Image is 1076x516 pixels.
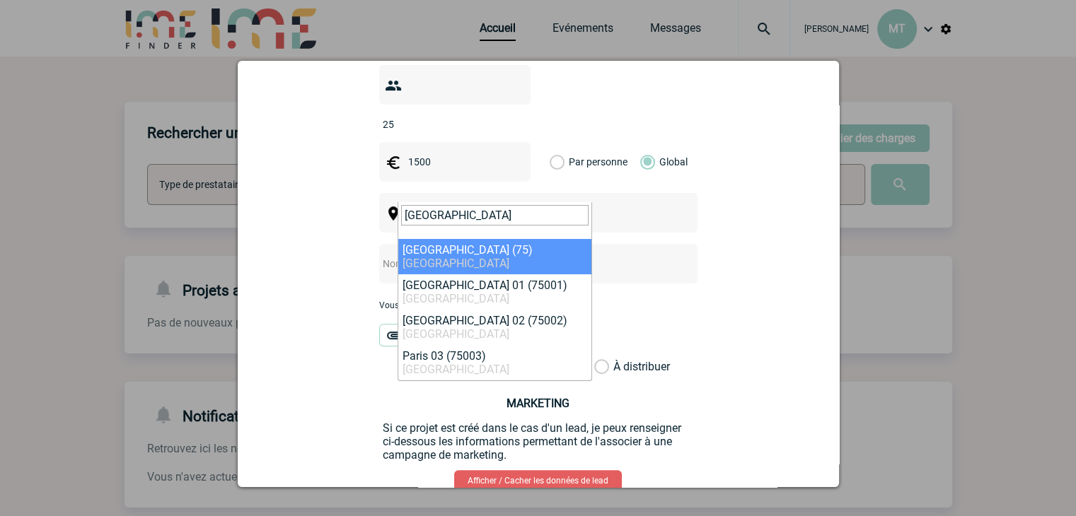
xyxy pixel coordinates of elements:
li: Paris 03 (75003) [398,345,591,380]
input: Nombre de participants [379,115,512,134]
li: [GEOGRAPHIC_DATA] 02 (75002) [398,310,591,345]
span: [GEOGRAPHIC_DATA] [403,327,509,341]
label: Par personne [550,142,565,182]
input: Budget HT [405,153,502,171]
span: [GEOGRAPHIC_DATA] [403,257,509,270]
input: Nom de l'événement [379,254,660,273]
label: Global [640,142,649,182]
p: Vous pouvez ajouter une pièce jointe à votre demande [379,300,698,310]
h3: MARKETING [383,397,694,410]
li: [GEOGRAPHIC_DATA] 01 (75001) [398,274,591,310]
label: À distribuer [594,360,609,374]
li: [GEOGRAPHIC_DATA] (75) [398,239,591,274]
span: [GEOGRAPHIC_DATA] [403,363,509,376]
a: Afficher / Cacher les données de lead [454,470,622,491]
span: [GEOGRAPHIC_DATA] [403,292,509,305]
p: Si ce projet est créé dans le cas d'un lead, je peux renseigner ci-dessous les informations perme... [383,421,694,462]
